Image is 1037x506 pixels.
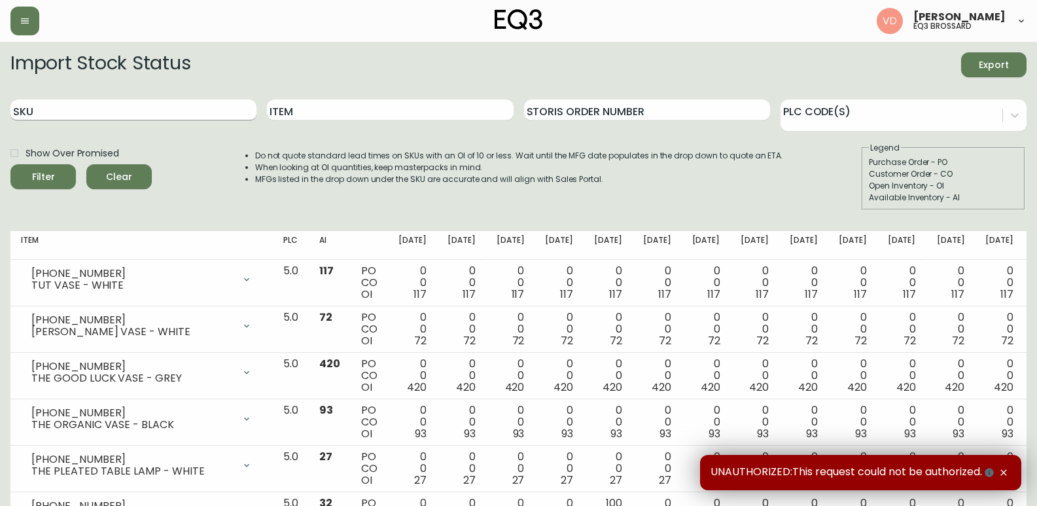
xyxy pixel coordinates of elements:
[319,356,340,371] span: 420
[904,333,916,348] span: 72
[448,358,476,393] div: 0 0
[749,380,769,395] span: 420
[945,380,964,395] span: 420
[407,380,427,395] span: 420
[463,333,476,348] span: 72
[877,8,903,34] img: 34cbe8de67806989076631741e6a7c6b
[10,164,76,189] button: Filter
[255,173,784,185] li: MFGs listed in the drop down under the SKU are accurate and will align with Sales Portal.
[757,426,769,441] span: 93
[937,358,965,393] div: 0 0
[633,231,682,260] th: [DATE]
[847,380,867,395] span: 420
[513,426,525,441] span: 93
[692,358,720,393] div: 0 0
[888,405,916,440] div: 0 0
[790,405,818,440] div: 0 0
[888,451,916,486] div: 0 0
[361,405,378,440] div: PO CO
[658,287,671,302] span: 117
[463,473,476,488] span: 27
[512,287,525,302] span: 117
[31,454,234,465] div: [PHONE_NUMBER]
[554,380,573,395] span: 420
[545,451,573,486] div: 0 0
[361,287,372,302] span: OI
[854,333,867,348] span: 72
[584,231,633,260] th: [DATE]
[1000,287,1013,302] span: 117
[790,265,818,300] div: 0 0
[937,265,965,300] div: 0 0
[255,162,784,173] li: When looking at OI quantities, keep masterpacks in mind.
[1001,333,1013,348] span: 72
[985,265,1013,300] div: 0 0
[545,358,573,393] div: 0 0
[456,380,476,395] span: 420
[309,231,351,260] th: AI
[972,57,1016,73] span: Export
[21,265,262,294] div: [PHONE_NUMBER]TUT VASE - WHITE
[854,287,867,302] span: 117
[985,312,1013,347] div: 0 0
[255,150,784,162] li: Do not quote standard lead times on SKUs with an OI of 10 or less. Wait until the MFG date popula...
[708,333,720,348] span: 72
[273,399,309,446] td: 5.0
[741,405,769,440] div: 0 0
[692,265,720,300] div: 0 0
[594,358,622,393] div: 0 0
[398,358,427,393] div: 0 0
[1002,426,1013,441] span: 93
[413,287,427,302] span: 117
[888,265,916,300] div: 0 0
[798,380,818,395] span: 420
[31,465,234,477] div: THE PLEATED TABLE LAMP - WHITE
[741,312,769,347] div: 0 0
[273,353,309,399] td: 5.0
[388,231,437,260] th: [DATE]
[741,451,769,486] div: 0 0
[486,231,535,260] th: [DATE]
[414,333,427,348] span: 72
[709,426,720,441] span: 93
[828,231,877,260] th: [DATE]
[464,426,476,441] span: 93
[994,380,1013,395] span: 420
[839,358,867,393] div: 0 0
[756,287,769,302] span: 117
[839,312,867,347] div: 0 0
[855,426,867,441] span: 93
[888,312,916,347] div: 0 0
[692,451,720,486] div: 0 0
[692,312,720,347] div: 0 0
[505,380,525,395] span: 420
[31,361,234,372] div: [PHONE_NUMBER]
[730,231,779,260] th: [DATE]
[741,358,769,393] div: 0 0
[610,426,622,441] span: 93
[273,231,309,260] th: PLC
[937,312,965,347] div: 0 0
[610,333,622,348] span: 72
[545,405,573,440] div: 0 0
[560,287,573,302] span: 117
[869,192,1018,204] div: Available Inventory - AI
[701,380,720,395] span: 420
[756,333,769,348] span: 72
[652,380,671,395] span: 420
[951,287,964,302] span: 117
[414,473,427,488] span: 27
[888,358,916,393] div: 0 0
[398,451,427,486] div: 0 0
[790,451,818,486] div: 0 0
[985,405,1013,440] div: 0 0
[561,426,573,441] span: 93
[707,287,720,302] span: 117
[398,265,427,300] div: 0 0
[594,405,622,440] div: 0 0
[975,231,1024,260] th: [DATE]
[937,405,965,440] div: 0 0
[985,358,1013,393] div: 0 0
[609,287,622,302] span: 117
[741,265,769,300] div: 0 0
